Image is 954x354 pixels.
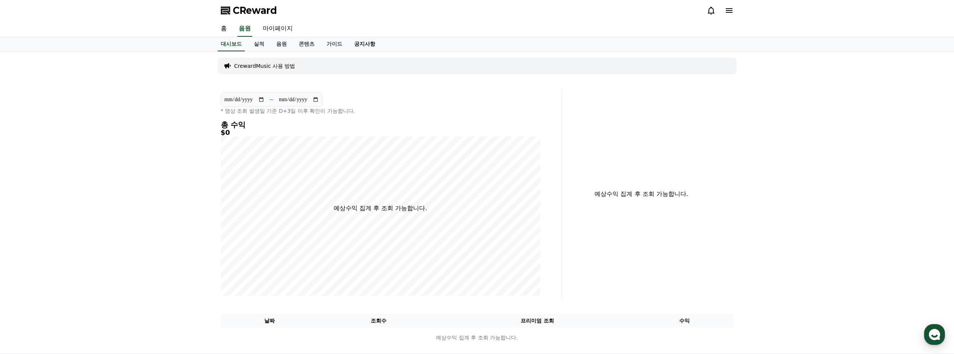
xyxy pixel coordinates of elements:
h4: 총 수익 [221,121,540,129]
a: 실적 [248,37,270,51]
a: 홈 [215,21,233,37]
th: 조회수 [318,314,439,328]
p: 예상수익 집계 후 조회 가능합니다. [221,334,733,342]
p: * 영상 조회 발생일 기준 D+3일 이후 확인이 가능합니다. [221,107,540,115]
p: 예상수익 집계 후 조회 가능합니다. [334,204,427,213]
a: 설정 [97,237,144,256]
th: 수익 [636,314,734,328]
a: CrewardMusic 사용 방법 [234,62,295,70]
a: 음원 [270,37,293,51]
h5: $0 [221,129,540,136]
th: 프리미엄 조회 [439,314,636,328]
a: 콘텐츠 [293,37,320,51]
a: 대화 [49,237,97,256]
span: 홈 [24,249,28,255]
a: CReward [221,4,277,16]
a: 대시보드 [218,37,245,51]
span: 대화 [69,249,78,255]
span: CReward [233,4,277,16]
a: 음원 [237,21,252,37]
p: 예상수익 집계 후 조회 가능합니다. [568,190,716,199]
th: 날짜 [221,314,319,328]
a: 홈 [2,237,49,256]
a: 공지사항 [348,37,381,51]
p: ~ [269,95,274,104]
a: 마이페이지 [257,21,299,37]
span: 설정 [116,249,125,255]
a: 가이드 [320,37,348,51]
